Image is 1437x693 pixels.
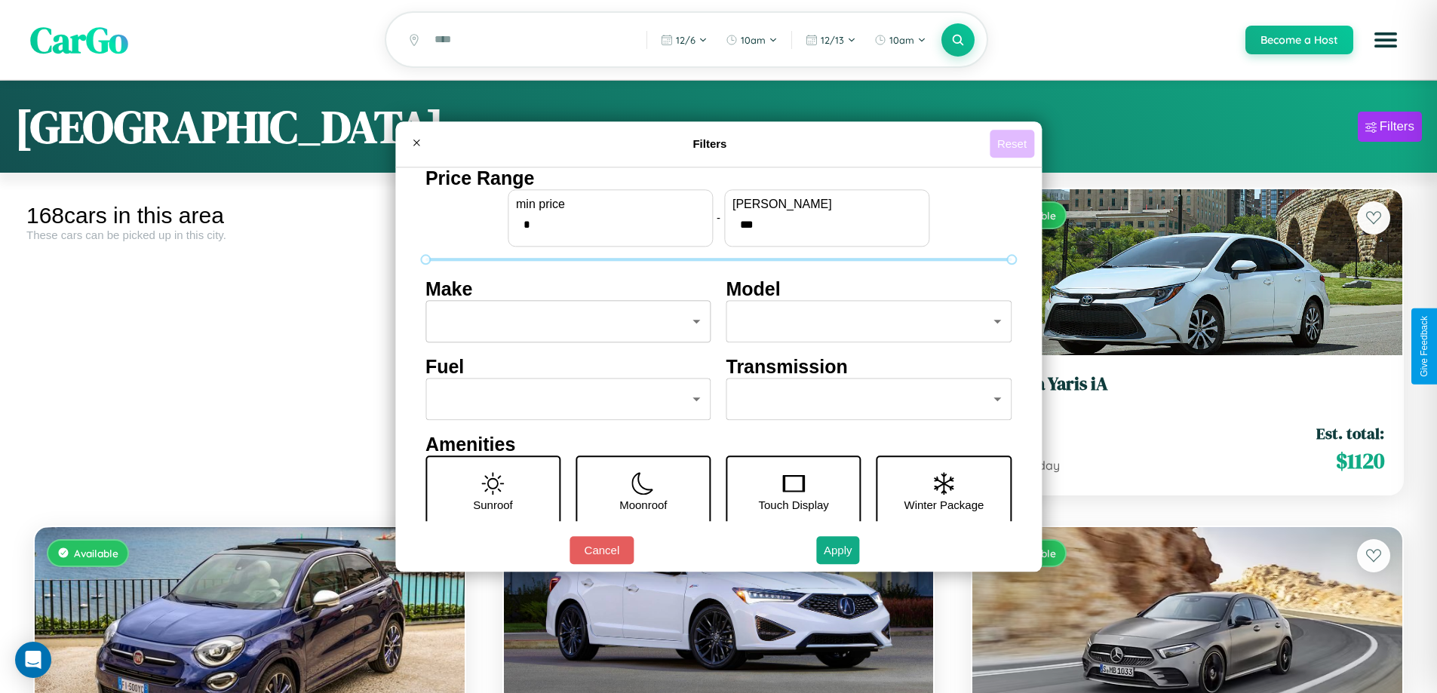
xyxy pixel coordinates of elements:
[798,28,864,52] button: 12/13
[816,536,860,564] button: Apply
[425,356,711,378] h4: Fuel
[904,495,984,515] p: Winter Package
[1316,422,1384,444] span: Est. total:
[430,137,990,150] h4: Filters
[717,207,720,228] p: -
[741,34,766,46] span: 10am
[26,228,473,241] div: These cars can be picked up in this city.
[473,495,513,515] p: Sunroof
[653,28,715,52] button: 12/6
[1380,119,1414,134] div: Filters
[990,130,1034,158] button: Reset
[726,278,1012,300] h4: Model
[867,28,934,52] button: 10am
[821,34,844,46] span: 12 / 13
[570,536,634,564] button: Cancel
[425,434,1012,455] h4: Amenities
[516,198,705,211] label: min price
[425,167,1012,189] h4: Price Range
[1028,458,1060,473] span: / day
[26,203,473,228] div: 168 cars in this area
[758,495,828,515] p: Touch Display
[990,373,1384,410] a: Toyota Yaris iA2016
[990,373,1384,395] h3: Toyota Yaris iA
[1358,112,1422,142] button: Filters
[1365,19,1407,61] button: Open menu
[732,198,921,211] label: [PERSON_NAME]
[15,642,51,678] div: Open Intercom Messenger
[718,28,785,52] button: 10am
[15,96,444,158] h1: [GEOGRAPHIC_DATA]
[30,15,128,65] span: CarGo
[1419,316,1429,377] div: Give Feedback
[74,547,118,560] span: Available
[619,495,667,515] p: Moonroof
[425,278,711,300] h4: Make
[1336,446,1384,476] span: $ 1120
[1245,26,1353,54] button: Become a Host
[676,34,695,46] span: 12 / 6
[726,356,1012,378] h4: Transmission
[889,34,914,46] span: 10am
